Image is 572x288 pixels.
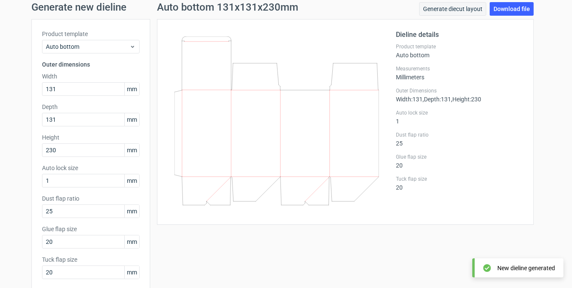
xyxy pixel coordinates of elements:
[42,133,140,142] label: Height
[124,174,139,187] span: mm
[46,42,129,51] span: Auto bottom
[396,43,523,59] div: Auto bottom
[42,255,140,264] label: Tuck flap size
[42,194,140,203] label: Dust flap ratio
[124,205,139,218] span: mm
[396,109,523,125] div: 1
[42,60,140,69] h3: Outer dimensions
[31,2,541,12] h1: Generate new dieline
[396,109,523,116] label: Auto lock size
[124,144,139,157] span: mm
[396,154,523,160] label: Glue flap size
[423,96,451,103] span: , Depth : 131
[42,72,140,81] label: Width
[396,96,423,103] span: Width : 131
[396,87,523,94] label: Outer Dimensions
[42,103,140,111] label: Depth
[42,164,140,172] label: Auto lock size
[42,30,140,38] label: Product template
[396,30,523,40] h2: Dieline details
[124,113,139,126] span: mm
[490,2,534,16] a: Download file
[396,176,523,191] div: 20
[419,2,486,16] a: Generate diecut layout
[396,154,523,169] div: 20
[396,65,523,81] div: Millimeters
[157,2,298,12] h1: Auto bottom 131x131x230mm
[124,235,139,248] span: mm
[42,225,140,233] label: Glue flap size
[451,96,481,103] span: , Height : 230
[396,43,523,50] label: Product template
[497,264,555,272] div: New dieline generated
[396,65,523,72] label: Measurements
[396,176,523,182] label: Tuck flap size
[396,131,523,147] div: 25
[124,83,139,95] span: mm
[124,266,139,279] span: mm
[396,131,523,138] label: Dust flap ratio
